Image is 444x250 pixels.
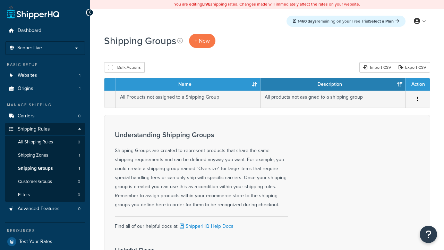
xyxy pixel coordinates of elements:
[5,123,85,136] a: Shipping Rules
[5,110,85,123] li: Carriers
[298,18,317,24] strong: 1460 days
[78,192,80,198] span: 0
[115,216,288,231] div: Find all of our helpful docs at:
[115,131,288,209] div: Shipping Groups are created to represent products that share the same shipping requirements and c...
[116,91,261,108] td: All Products not assigned to a Shipping Group
[5,189,85,201] li: Filters
[115,131,288,139] h3: Understanding Shipping Groups
[5,175,85,188] a: Customer Groups 0
[5,149,85,162] a: Shipping Zones 1
[18,179,52,185] span: Customer Groups
[78,139,80,145] span: 0
[405,78,430,91] th: Action
[7,5,59,19] a: ShipperHQ Home
[78,206,80,212] span: 0
[5,202,85,215] li: Advanced Features
[5,69,85,82] a: Websites 1
[18,113,35,119] span: Carriers
[5,149,85,162] li: Shipping Zones
[5,175,85,188] li: Customer Groups
[5,189,85,201] a: Filters 0
[17,45,42,51] span: Scope: Live
[5,136,85,149] li: All Shipping Rules
[5,69,85,82] li: Websites
[5,82,85,95] a: Origins 1
[5,102,85,108] div: Manage Shipping
[178,223,233,230] a: ShipperHQ Help Docs
[359,62,395,73] div: Import CSV
[261,91,405,108] td: All products not assigned to a shipping group
[195,37,210,45] span: + New
[18,139,53,145] span: All Shipping Rules
[5,24,85,37] a: Dashboard
[5,162,85,175] a: Shipping Groups 1
[18,206,60,212] span: Advanced Features
[369,18,399,24] a: Select a Plan
[5,162,85,175] li: Shipping Groups
[78,179,80,185] span: 0
[420,226,437,243] button: Open Resource Center
[79,152,80,158] span: 1
[18,28,41,34] span: Dashboard
[5,62,85,68] div: Basic Setup
[19,239,52,245] span: Test Your Rates
[78,166,80,172] span: 1
[261,78,405,91] th: Description: activate to sort column ascending
[202,1,211,7] b: LIVE
[104,34,176,48] h1: Shipping Groups
[116,78,261,91] th: Name: activate to sort column ascending
[5,110,85,123] a: Carriers 0
[18,126,50,132] span: Shipping Rules
[5,136,85,149] a: All Shipping Rules 0
[79,73,80,78] span: 1
[5,123,85,202] li: Shipping Rules
[18,86,33,92] span: Origins
[5,82,85,95] li: Origins
[79,86,80,92] span: 1
[18,192,30,198] span: Filters
[189,34,215,48] a: + New
[104,62,145,73] button: Bulk Actions
[395,62,430,73] a: Export CSV
[18,166,53,172] span: Shipping Groups
[18,152,48,158] span: Shipping Zones
[287,16,405,27] div: remaining on your Free Trial
[5,235,85,248] a: Test Your Rates
[78,113,80,119] span: 0
[5,228,85,234] div: Resources
[18,73,37,78] span: Websites
[5,202,85,215] a: Advanced Features 0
